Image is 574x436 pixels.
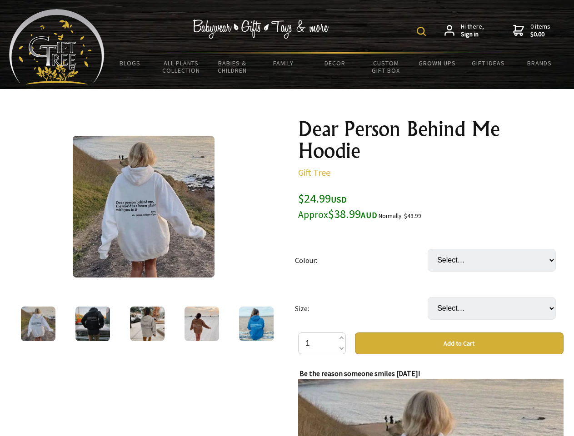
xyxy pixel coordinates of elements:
img: Dear Person Behind Me Hoodie [185,307,219,341]
strong: Sign in [461,30,484,39]
span: AUD [361,210,377,220]
img: Dear Person Behind Me Hoodie [130,307,165,341]
img: product search [417,27,426,36]
a: 0 items$0.00 [513,23,550,39]
td: Colour: [295,236,428,284]
img: Dear Person Behind Me Hoodie [239,307,274,341]
a: Gift Ideas [463,54,514,73]
a: Brands [514,54,565,73]
strong: $0.00 [530,30,550,39]
span: 0 items [530,22,550,39]
span: Hi there, [461,23,484,39]
a: BLOGS [105,54,156,73]
a: Grown Ups [411,54,463,73]
h1: Dear Person Behind Me Hoodie [298,118,564,162]
a: All Plants Collection [156,54,207,80]
span: $24.99 $38.99 [298,191,377,221]
a: Hi there,Sign in [444,23,484,39]
img: Dear Person Behind Me Hoodie [75,307,110,341]
td: Size: [295,284,428,332]
img: Dear Person Behind Me Hoodie [21,307,55,341]
img: Babyware - Gifts - Toys and more... [9,9,105,84]
small: Normally: $49.99 [379,212,421,220]
button: Add to Cart [355,332,564,354]
a: Babies & Children [207,54,258,80]
img: Dear Person Behind Me Hoodie [73,136,215,277]
img: Babywear - Gifts - Toys & more [193,20,329,39]
a: Custom Gift Box [360,54,412,80]
span: USD [331,194,347,205]
a: Decor [309,54,360,73]
a: Family [258,54,309,73]
small: Approx [298,208,328,221]
a: Gift Tree [298,167,330,178]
